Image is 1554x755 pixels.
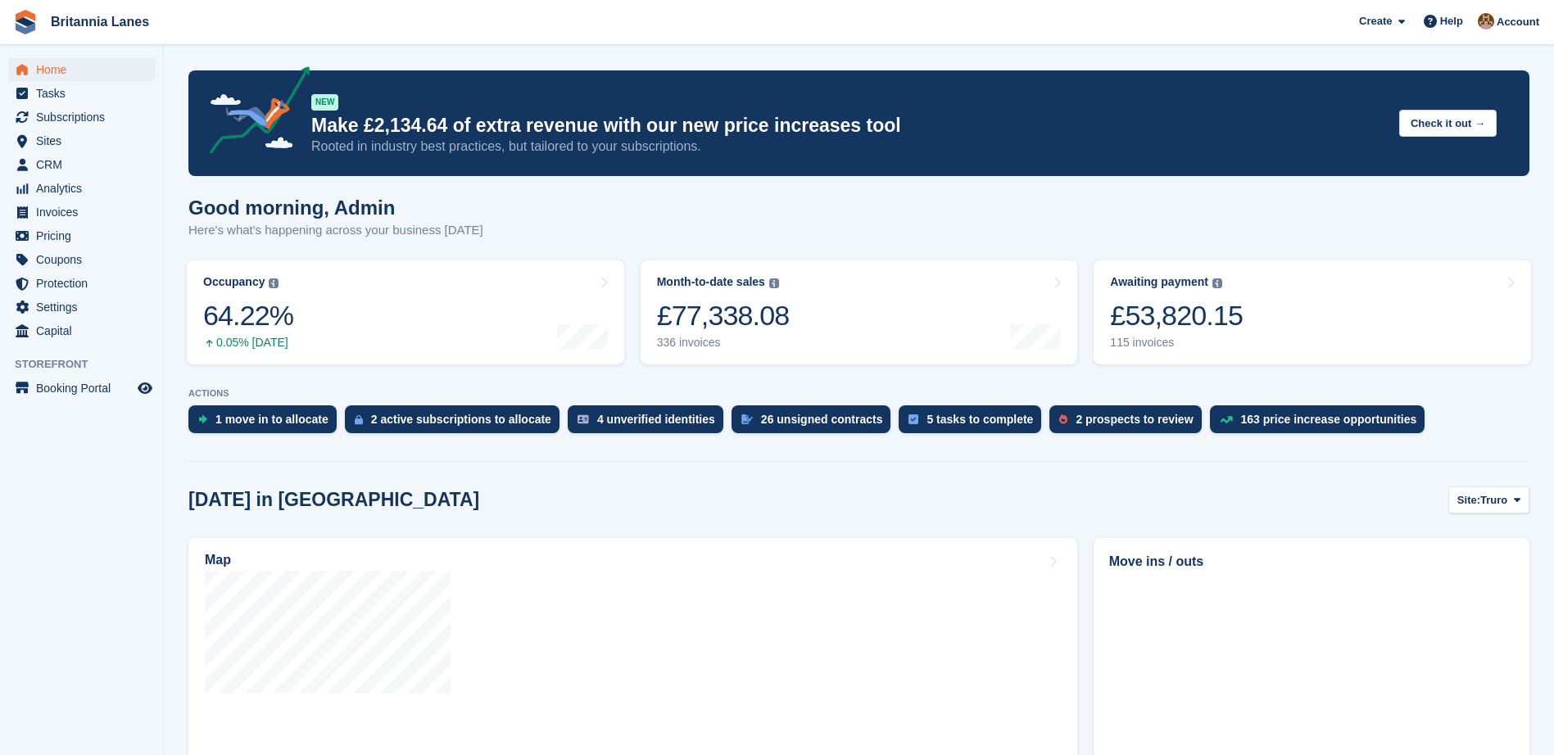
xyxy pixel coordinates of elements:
[187,260,624,364] a: Occupancy 64.22% 0.05% [DATE]
[732,405,899,441] a: 26 unsigned contracts
[657,336,790,350] div: 336 invoices
[1110,299,1243,332] div: £53,820.15
[8,319,155,342] a: menu
[657,299,790,332] div: £77,338.08
[8,224,155,247] a: menu
[203,299,293,332] div: 64.22%
[311,114,1386,138] p: Make £2,134.64 of extra revenue with our new price increases tool
[1399,110,1497,137] button: Check it out →
[8,129,155,152] a: menu
[205,553,231,567] h2: Map
[8,82,155,105] a: menu
[1497,14,1539,30] span: Account
[578,414,589,424] img: verify_identity-adf6edd0f0f0b5bbfe63781bf79b02c33cf7c696d77639b501bdc392416b5a36.svg
[188,388,1529,399] p: ACTIONS
[908,414,918,424] img: task-75834270c22a3079a89374b754ae025e5fb1db73e45f91037f5363f120a921f8.svg
[36,296,134,319] span: Settings
[8,106,155,129] a: menu
[13,10,38,34] img: stora-icon-8386f47178a22dfd0bd8f6a31ec36ba5ce8667c1dd55bd0f319d3a0aa187defe.svg
[203,336,293,350] div: 0.05% [DATE]
[8,58,155,81] a: menu
[1109,552,1514,572] h2: Move ins / outs
[8,201,155,224] a: menu
[36,82,134,105] span: Tasks
[188,197,483,219] h1: Good morning, Admin
[198,414,207,424] img: move_ins_to_allocate_icon-fdf77a2bb77ea45bf5b3d319d69a93e2d87916cf1d5bf7949dd705db3b84f3ca.svg
[1359,13,1392,29] span: Create
[36,153,134,176] span: CRM
[741,414,753,424] img: contract_signature_icon-13c848040528278c33f63329250d36e43548de30e8caae1d1a13099fd9432cc5.svg
[8,153,155,176] a: menu
[188,489,479,511] h2: [DATE] in [GEOGRAPHIC_DATA]
[1241,413,1417,426] div: 163 price increase opportunities
[371,413,551,426] div: 2 active subscriptions to allocate
[8,377,155,400] a: menu
[8,272,155,295] a: menu
[188,405,345,441] a: 1 move in to allocate
[269,278,279,288] img: icon-info-grey-7440780725fd019a000dd9b08b2336e03edf1995a4989e88bcd33f0948082b44.svg
[36,177,134,200] span: Analytics
[641,260,1078,364] a: Month-to-date sales £77,338.08 336 invoices
[1059,414,1067,424] img: prospect-51fa495bee0391a8d652442698ab0144808aea92771e9ea1ae160a38d050c398.svg
[899,405,1049,441] a: 5 tasks to complete
[345,405,568,441] a: 2 active subscriptions to allocate
[769,278,779,288] img: icon-info-grey-7440780725fd019a000dd9b08b2336e03edf1995a4989e88bcd33f0948082b44.svg
[1440,13,1463,29] span: Help
[1212,278,1222,288] img: icon-info-grey-7440780725fd019a000dd9b08b2336e03edf1995a4989e88bcd33f0948082b44.svg
[1478,13,1494,29] img: Admin
[36,58,134,81] span: Home
[215,413,328,426] div: 1 move in to allocate
[203,275,265,289] div: Occupancy
[196,66,310,160] img: price-adjustments-announcement-icon-8257ccfd72463d97f412b2fc003d46551f7dbcb40ab6d574587a9cd5c0d94...
[1457,492,1480,509] span: Site:
[36,224,134,247] span: Pricing
[1094,260,1531,364] a: Awaiting payment £53,820.15 115 invoices
[597,413,715,426] div: 4 unverified identities
[568,405,732,441] a: 4 unverified identities
[8,177,155,200] a: menu
[44,8,156,35] a: Britannia Lanes
[36,129,134,152] span: Sites
[8,296,155,319] a: menu
[1049,405,1209,441] a: 2 prospects to review
[1110,336,1243,350] div: 115 invoices
[1076,413,1193,426] div: 2 prospects to review
[1220,416,1233,423] img: price_increase_opportunities-93ffe204e8149a01c8c9dc8f82e8f89637d9d84a8eef4429ea346261dce0b2c0.svg
[311,138,1386,156] p: Rooted in industry best practices, but tailored to your subscriptions.
[355,414,363,425] img: active_subscription_to_allocate_icon-d502201f5373d7db506a760aba3b589e785aa758c864c3986d89f69b8ff3...
[761,413,883,426] div: 26 unsigned contracts
[135,378,155,398] a: Preview store
[36,106,134,129] span: Subscriptions
[311,94,338,111] div: NEW
[188,221,483,240] p: Here's what's happening across your business [DATE]
[1480,492,1507,509] span: Truro
[36,201,134,224] span: Invoices
[36,272,134,295] span: Protection
[657,275,765,289] div: Month-to-date sales
[8,248,155,271] a: menu
[927,413,1033,426] div: 5 tasks to complete
[36,377,134,400] span: Booking Portal
[1448,486,1529,513] button: Site: Truro
[36,248,134,271] span: Coupons
[1210,405,1434,441] a: 163 price increase opportunities
[36,319,134,342] span: Capital
[15,356,163,373] span: Storefront
[1110,275,1208,289] div: Awaiting payment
